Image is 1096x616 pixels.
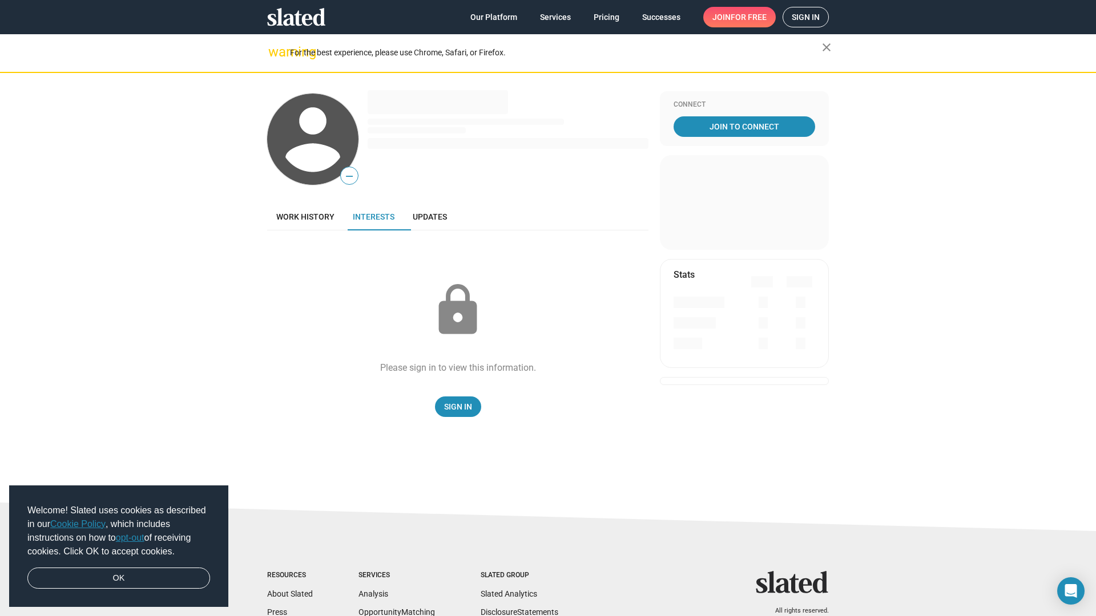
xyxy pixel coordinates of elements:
a: opt-out [116,533,144,542]
span: Join [712,7,767,27]
mat-icon: lock [429,282,486,339]
div: Resources [267,571,313,580]
div: Slated Group [481,571,558,580]
a: About Slated [267,589,313,598]
mat-icon: warning [268,45,282,59]
span: Services [540,7,571,27]
span: Sign in [792,7,820,27]
a: Updates [404,203,456,230]
mat-card-title: Stats [674,269,695,281]
a: Sign In [435,396,481,417]
div: Please sign in to view this information. [380,362,536,374]
a: Successes [633,7,690,27]
div: Services [358,571,435,580]
span: Successes [642,7,680,27]
span: Pricing [594,7,619,27]
span: Our Platform [470,7,517,27]
a: Analysis [358,589,388,598]
span: — [341,169,358,184]
a: Our Platform [461,7,526,27]
div: cookieconsent [9,485,228,607]
span: Work history [276,212,335,221]
mat-icon: close [820,40,833,54]
a: Sign in [783,7,829,27]
div: For the best experience, please use Chrome, Safari, or Firefox. [290,45,822,60]
div: Connect [674,100,815,110]
a: Join To Connect [674,116,815,137]
span: Interests [353,212,394,221]
span: for free [731,7,767,27]
span: Join To Connect [676,116,813,137]
div: Open Intercom Messenger [1057,577,1085,605]
a: Work history [267,203,344,230]
a: Services [531,7,580,27]
a: Pricing [585,7,628,27]
a: Cookie Policy [50,519,106,529]
a: Interests [344,203,404,230]
span: Sign In [444,396,472,417]
a: Joinfor free [703,7,776,27]
a: dismiss cookie message [27,568,210,589]
a: Slated Analytics [481,589,537,598]
span: Updates [413,212,447,221]
span: Welcome! Slated uses cookies as described in our , which includes instructions on how to of recei... [27,504,210,558]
